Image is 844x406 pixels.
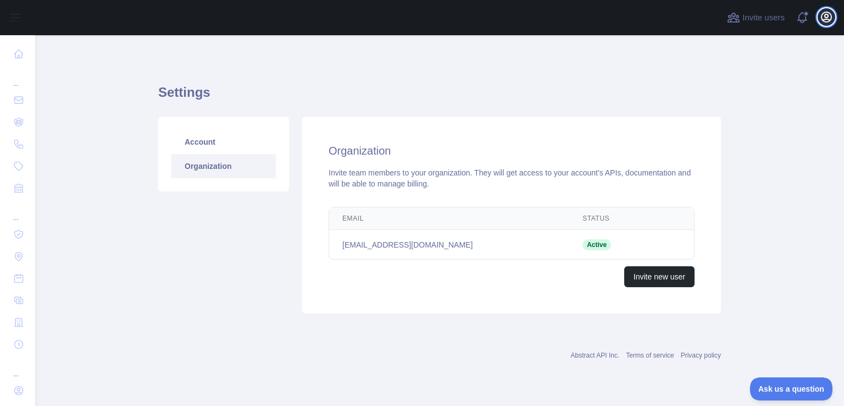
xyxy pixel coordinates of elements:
[681,352,721,359] a: Privacy policy
[750,377,833,400] iframe: Toggle Customer Support
[9,200,26,222] div: ...
[9,66,26,88] div: ...
[742,12,785,24] span: Invite users
[569,207,653,230] th: Status
[171,154,276,178] a: Organization
[582,239,611,250] span: Active
[171,130,276,154] a: Account
[624,266,695,287] button: Invite new user
[329,167,695,189] div: Invite team members to your organization. They will get access to your account's APIs, documentat...
[329,143,695,158] h2: Organization
[158,84,721,110] h1: Settings
[571,352,620,359] a: Abstract API Inc.
[725,9,787,26] button: Invite users
[329,207,569,230] th: Email
[9,356,26,378] div: ...
[329,230,569,260] td: [EMAIL_ADDRESS][DOMAIN_NAME]
[626,352,674,359] a: Terms of service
